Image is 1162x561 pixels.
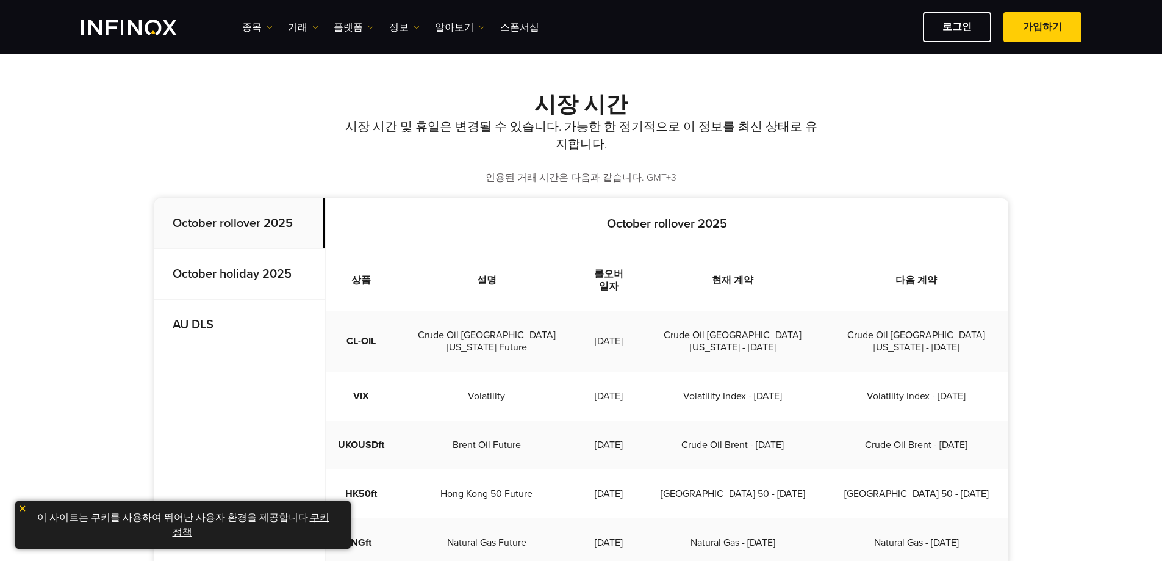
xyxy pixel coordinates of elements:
[534,92,628,118] strong: 시장 시간
[825,469,1008,518] td: [GEOGRAPHIC_DATA] 50 - [DATE]
[577,372,641,421] td: [DATE]
[326,311,396,372] td: CL-OIL
[435,20,485,35] a: 알아보기
[641,421,825,469] td: Crude Oil Brent - [DATE]
[396,311,577,372] td: Crude Oil [GEOGRAPHIC_DATA][US_STATE] Future
[1003,12,1081,42] a: 가입하기
[577,311,641,372] td: [DATE]
[173,267,292,281] strong: October holiday 2025
[21,507,345,543] p: 이 사이트는 쿠키를 사용하여 뛰어난 사용자 환경을 제공합니다. .
[326,421,396,469] td: UKOUSDft
[825,421,1008,469] td: Crude Oil Brent - [DATE]
[825,311,1008,372] td: Crude Oil [GEOGRAPHIC_DATA][US_STATE] - [DATE]
[154,171,1008,185] p: 인용된 거래 시간은 다음과 같습니다. GMT+3
[577,250,641,311] th: 롤오버 일자
[173,317,213,332] strong: AU DLS
[81,20,206,35] a: INFINOX Logo
[326,250,396,311] th: 상품
[396,421,577,469] td: Brent Oil Future
[396,469,577,518] td: Hong Kong 50 Future
[18,504,27,513] img: yellow close icon
[340,118,822,153] p: 시장 시간 및 휴일은 변경될 수 있습니다. 가능한 한 정기적으로 이 정보를 최신 상태로 유지합니다.
[641,469,825,518] td: [GEOGRAPHIC_DATA] 50 - [DATE]
[577,421,641,469] td: [DATE]
[334,20,374,35] a: 플랫폼
[825,250,1008,311] th: 다음 계약
[825,372,1008,421] td: Volatility Index - [DATE]
[173,216,293,231] strong: October rollover 2025
[326,372,396,421] td: VIX
[641,311,825,372] td: Crude Oil [GEOGRAPHIC_DATA][US_STATE] - [DATE]
[641,372,825,421] td: Volatility Index - [DATE]
[396,250,577,311] th: 설명
[500,20,539,35] a: 스폰서십
[607,217,727,231] strong: October rollover 2025
[641,250,825,311] th: 현재 계약
[288,20,318,35] a: 거래
[577,469,641,518] td: [DATE]
[326,469,396,518] td: HK50ft
[923,12,991,42] a: 로그인
[396,372,577,421] td: Volatility
[242,20,273,35] a: 종목
[389,20,420,35] a: 정보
